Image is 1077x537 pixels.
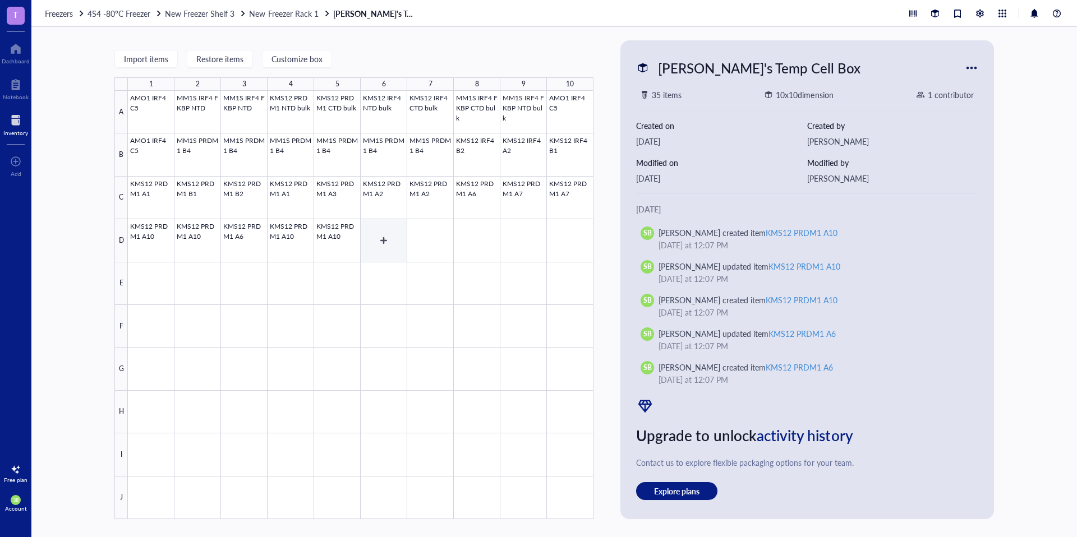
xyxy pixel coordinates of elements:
div: [DATE] at 12:07 PM [659,340,965,352]
div: Add [11,170,21,177]
div: F [114,305,128,348]
span: SB [643,262,652,272]
div: J [114,476,128,519]
a: New Freezer Shelf 3New Freezer Rack 1 [165,8,330,18]
div: B [114,133,128,176]
div: KMS12 PRDM1 A6 [768,328,836,339]
button: Restore items [187,50,253,68]
div: [PERSON_NAME] updated item [659,327,836,340]
div: [PERSON_NAME] created item [659,226,837,239]
span: SB [643,329,652,339]
div: [DATE] [636,172,807,184]
button: Explore plans [636,482,717,500]
div: Notebook [3,94,29,100]
div: Dashboard [2,58,30,64]
div: Modified by [807,156,978,169]
span: SB [643,295,652,305]
a: Freezers [45,8,85,18]
div: Upgrade to unlock [636,424,978,447]
span: New Freezer Rack 1 [249,8,318,19]
div: [PERSON_NAME] created item [659,361,833,373]
div: C [114,177,128,219]
a: 4S4 -80°C Freezer [88,8,163,18]
div: [DATE] at 12:07 PM [659,272,965,285]
div: A [114,91,128,133]
span: 4S4 -80°C Freezer [88,8,150,19]
div: Created on [636,119,807,132]
button: Import items [114,50,178,68]
div: [PERSON_NAME] [807,135,978,147]
div: Inventory [3,129,28,136]
span: T [13,7,19,21]
span: Freezers [45,8,73,19]
div: E [114,262,128,305]
div: KMS12 PRDM1 A10 [768,261,840,272]
div: [PERSON_NAME] updated item [659,260,840,272]
span: Explore plans [654,486,699,496]
span: Customize box [271,54,323,63]
div: 3 [242,77,246,91]
div: 35 items [652,89,682,101]
div: 5 [335,77,339,91]
div: 7 [429,77,432,91]
span: SB [643,228,652,238]
div: KMS12 PRDM1 A10 [766,227,837,238]
div: KMS12 PRDM1 A6 [766,362,833,373]
div: [DATE] at 12:07 PM [659,239,965,251]
span: activity history [757,425,853,446]
div: 9 [522,77,526,91]
div: 10 x 10 dimension [776,89,833,101]
div: G [114,348,128,390]
span: Import items [124,54,168,63]
div: Free plan [4,476,27,483]
div: [PERSON_NAME] [807,172,978,184]
div: I [114,433,128,476]
div: Account [5,505,27,512]
div: Modified on [636,156,807,169]
a: Dashboard [2,40,30,64]
a: [PERSON_NAME]'s Temp Cell Box [333,8,417,18]
div: 10 [566,77,574,91]
div: 2 [196,77,200,91]
a: SB[PERSON_NAME] updated itemKMS12 PRDM1 A10[DATE] at 12:07 PM [636,256,978,289]
a: SB[PERSON_NAME] created itemKMS12 PRDM1 A10[DATE] at 12:07 PM [636,289,978,323]
div: 6 [382,77,386,91]
a: Inventory [3,112,28,136]
div: [DATE] [636,203,978,215]
div: [PERSON_NAME]'s Temp Cell Box [653,56,866,80]
button: Customize box [262,50,332,68]
div: KMS12 PRDM1 A10 [766,294,837,305]
div: [DATE] [636,135,807,147]
a: SB[PERSON_NAME] created itemKMS12 PRDM1 A10[DATE] at 12:07 PM [636,222,978,256]
span: SB [13,497,18,503]
div: H [114,391,128,433]
div: 1 contributor [928,89,974,101]
a: SB[PERSON_NAME] updated itemKMS12 PRDM1 A6[DATE] at 12:07 PM [636,323,978,357]
a: Explore plans [636,482,978,500]
a: Notebook [3,76,29,100]
span: New Freezer Shelf 3 [165,8,234,19]
div: Created by [807,119,978,132]
div: 4 [289,77,293,91]
div: 1 [149,77,153,91]
span: SB [643,363,652,373]
div: 8 [475,77,479,91]
div: D [114,219,128,262]
div: [DATE] at 12:07 PM [659,306,965,318]
a: SB[PERSON_NAME] created itemKMS12 PRDM1 A6[DATE] at 12:07 PM [636,357,978,390]
span: Restore items [196,54,243,63]
div: [DATE] at 12:07 PM [659,373,965,386]
div: [PERSON_NAME] created item [659,294,837,306]
div: Contact us to explore flexible packaging options for your team. [636,456,978,469]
